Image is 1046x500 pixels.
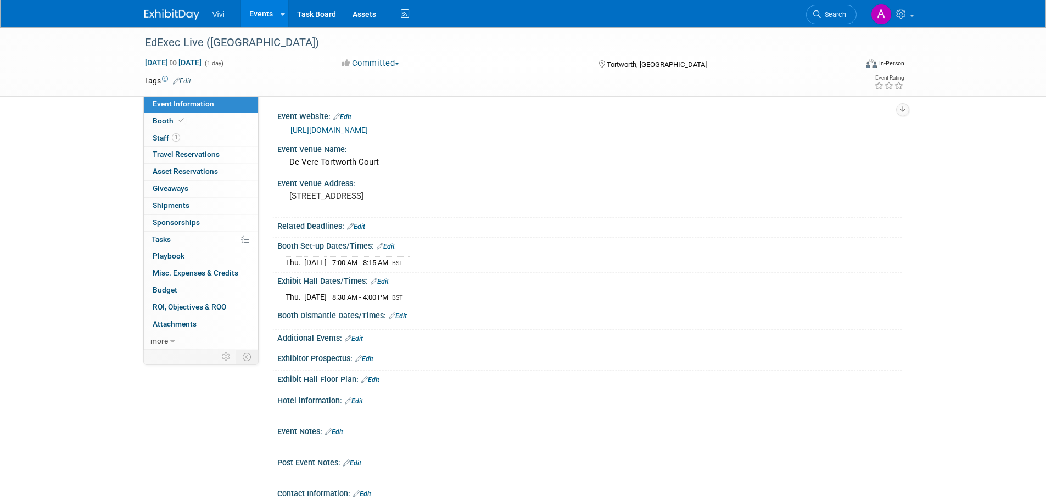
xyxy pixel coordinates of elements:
[153,201,189,210] span: Shipments
[144,232,258,248] a: Tasks
[144,130,258,147] a: Staff1
[153,184,188,193] span: Giveaways
[144,198,258,214] a: Shipments
[277,175,902,189] div: Event Venue Address:
[345,335,363,342] a: Edit
[325,428,343,436] a: Edit
[144,164,258,180] a: Asset Reservations
[277,350,902,364] div: Exhibitor Prospectus:
[347,223,365,231] a: Edit
[277,485,902,499] div: Contact Information:
[392,260,403,267] span: BST
[144,9,199,20] img: ExhibitDay
[333,113,351,121] a: Edit
[144,113,258,130] a: Booth
[277,108,902,122] div: Event Website:
[153,99,214,108] span: Event Information
[806,5,857,24] a: Search
[277,371,902,385] div: Exhibit Hall Floor Plan:
[144,181,258,197] a: Giveaways
[353,490,371,498] a: Edit
[286,291,304,303] td: Thu.
[144,333,258,350] a: more
[144,96,258,113] a: Event Information
[152,235,171,244] span: Tasks
[866,59,877,68] img: Format-Inperson.png
[217,350,236,364] td: Personalize Event Tab Strip
[338,58,404,69] button: Committed
[168,58,178,67] span: to
[144,75,191,86] td: Tags
[392,294,403,301] span: BST
[153,251,184,260] span: Playbook
[607,60,707,69] span: Tortworth, [GEOGRAPHIC_DATA]
[144,299,258,316] a: ROI, Objectives & ROO
[144,316,258,333] a: Attachments
[389,312,407,320] a: Edit
[212,10,225,19] span: Vivi
[153,302,226,311] span: ROI, Objectives & ROO
[345,397,363,405] a: Edit
[286,154,894,171] div: De Vere Tortworth Court
[289,191,525,201] pre: [STREET_ADDRESS]
[792,57,905,74] div: Event Format
[153,285,177,294] span: Budget
[361,376,379,384] a: Edit
[153,167,218,176] span: Asset Reservations
[150,336,168,345] span: more
[153,319,197,328] span: Attachments
[277,454,902,469] div: Post Event Notes:
[144,282,258,299] a: Budget
[304,256,327,268] td: [DATE]
[874,75,904,81] div: Event Rating
[277,392,902,407] div: Hotel information:
[178,117,184,123] i: Booth reservation complete
[332,293,388,301] span: 8:30 AM - 4:00 PM
[153,218,200,227] span: Sponsorships
[371,278,389,285] a: Edit
[871,4,892,25] img: Amy Barker
[277,141,902,155] div: Event Venue Name:
[277,238,902,252] div: Booth Set-up Dates/Times:
[277,423,902,437] div: Event Notes:
[141,33,840,53] div: EdExec Live ([GEOGRAPHIC_DATA])
[144,215,258,231] a: Sponsorships
[153,133,180,142] span: Staff
[277,307,902,322] div: Booth Dismantle Dates/Times:
[144,265,258,282] a: Misc. Expenses & Credits
[343,459,361,467] a: Edit
[277,330,902,344] div: Additional Events:
[821,10,846,19] span: Search
[144,58,202,68] span: [DATE] [DATE]
[153,150,220,159] span: Travel Reservations
[144,147,258,163] a: Travel Reservations
[153,268,238,277] span: Misc. Expenses & Credits
[277,273,902,287] div: Exhibit Hall Dates/Times:
[286,256,304,268] td: Thu.
[879,59,904,68] div: In-Person
[153,116,186,125] span: Booth
[332,259,388,267] span: 7:00 AM - 8:15 AM
[277,218,902,232] div: Related Deadlines:
[304,291,327,303] td: [DATE]
[144,248,258,265] a: Playbook
[204,60,223,67] span: (1 day)
[355,355,373,363] a: Edit
[236,350,258,364] td: Toggle Event Tabs
[172,133,180,142] span: 1
[377,243,395,250] a: Edit
[173,77,191,85] a: Edit
[290,126,368,134] a: [URL][DOMAIN_NAME]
